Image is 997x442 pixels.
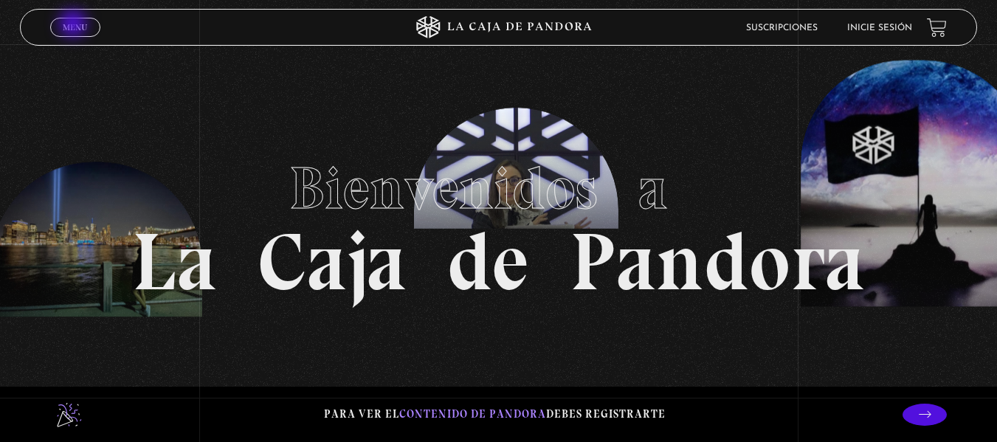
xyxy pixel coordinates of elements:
a: Suscripciones [746,24,818,32]
h1: La Caja de Pandora [132,140,865,303]
span: Cerrar [58,35,92,46]
span: Menu [63,23,87,32]
span: contenido de Pandora [399,407,546,421]
span: Bienvenidos a [289,153,708,224]
a: View your shopping cart [927,17,947,37]
a: Inicie sesión [847,24,912,32]
p: Para ver el debes registrarte [324,404,666,424]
